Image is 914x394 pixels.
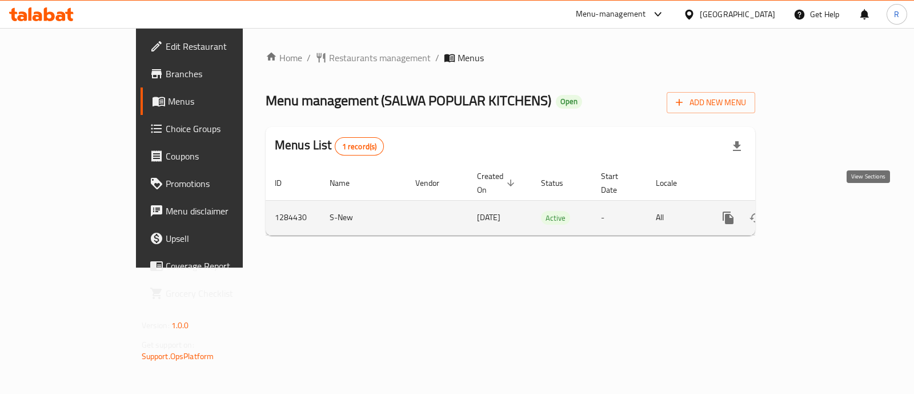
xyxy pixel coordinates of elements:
span: Branches [166,67,279,81]
span: Locale [656,176,692,190]
span: Coupons [166,149,279,163]
span: Name [330,176,364,190]
span: Active [541,212,570,225]
td: S-New [320,200,406,235]
span: Menus [458,51,484,65]
span: Menu disclaimer [166,204,279,218]
a: Choice Groups [141,115,288,142]
span: Grocery Checklist [166,286,279,300]
span: Promotions [166,177,279,190]
span: 1.0.0 [171,318,189,333]
span: Add New Menu [676,95,746,110]
span: ID [275,176,296,190]
nav: breadcrumb [266,51,755,65]
th: Actions [705,166,833,201]
span: Vendor [415,176,454,190]
span: Open [556,97,582,106]
a: Upsell [141,225,288,252]
a: Support.OpsPlatform [142,349,214,364]
li: / [435,51,439,65]
a: Menus [141,87,288,115]
span: Choice Groups [166,122,279,136]
a: Edit Restaurant [141,33,288,60]
span: Status [541,176,578,190]
a: Branches [141,60,288,87]
div: Total records count [335,137,384,156]
span: [DATE] [477,210,500,225]
div: Open [556,95,582,109]
span: Created On [477,169,518,197]
li: / [307,51,311,65]
button: more [715,204,742,232]
a: Grocery Checklist [141,280,288,307]
div: Export file [723,133,751,160]
span: Coverage Report [166,259,279,273]
td: - [592,200,647,235]
button: Change Status [742,204,769,232]
td: All [647,200,705,235]
span: Restaurants management [329,51,431,65]
a: Coverage Report [141,252,288,280]
table: enhanced table [266,166,833,236]
span: R [894,8,899,21]
span: Start Date [601,169,633,197]
span: 1 record(s) [335,141,384,152]
span: Version: [142,318,170,333]
a: Promotions [141,170,288,197]
div: Menu-management [576,7,646,21]
td: 1284430 [266,200,320,235]
button: Add New Menu [667,92,755,113]
a: Restaurants management [315,51,431,65]
span: Menu management ( SALWA POPULAR KITCHENS ) [266,87,551,113]
h2: Menus List [275,137,384,156]
span: Upsell [166,232,279,245]
span: Menus [168,94,279,108]
span: Get support on: [142,337,194,352]
span: Edit Restaurant [166,39,279,53]
div: [GEOGRAPHIC_DATA] [700,8,775,21]
a: Coupons [141,142,288,170]
a: Menu disclaimer [141,197,288,225]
